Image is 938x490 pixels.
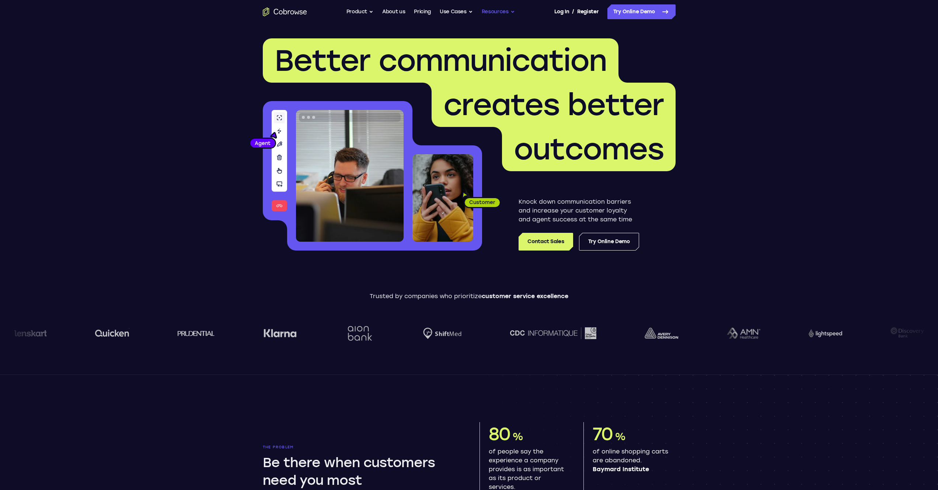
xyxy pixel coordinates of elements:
button: Product [346,4,374,19]
span: Baymard Institute [593,465,670,474]
img: A customer holding their phone [412,154,473,242]
span: outcomes [514,131,664,167]
p: of online shopping carts are abandoned. [593,447,670,474]
img: avery-dennison [556,328,590,339]
img: A customer support agent talking on the phone [296,110,404,242]
a: Try Online Demo [607,4,676,19]
img: Discovery Bank [802,325,836,341]
a: Try Online Demo [579,233,639,251]
span: % [615,430,625,443]
a: Pricing [414,4,431,19]
p: Knock down communication barriers and increase your customer loyalty and agent success at the sam... [519,197,639,224]
button: Use Cases [440,4,473,19]
a: Log In [554,4,569,19]
a: Contact Sales [519,233,573,251]
img: AMN Healthcare [638,328,672,339]
span: customer service excellence [482,293,568,300]
span: % [512,430,523,443]
p: The problem [263,445,459,449]
a: Register [577,4,599,19]
span: Better communication [275,43,607,78]
span: creates better [443,87,664,122]
span: 70 [593,423,613,445]
img: Lightspeed [720,329,754,337]
span: / [572,7,574,16]
img: Klarna [175,329,208,338]
span: 80 [489,423,511,445]
h2: Be there when customers need you most [263,454,456,489]
img: CDC Informatique [422,327,508,339]
img: Shiftmed [335,328,373,339]
img: Aion Bank [257,318,286,348]
button: Resources [482,4,515,19]
a: Go to the home page [263,7,307,16]
img: prudential [90,330,127,336]
a: About us [382,4,405,19]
